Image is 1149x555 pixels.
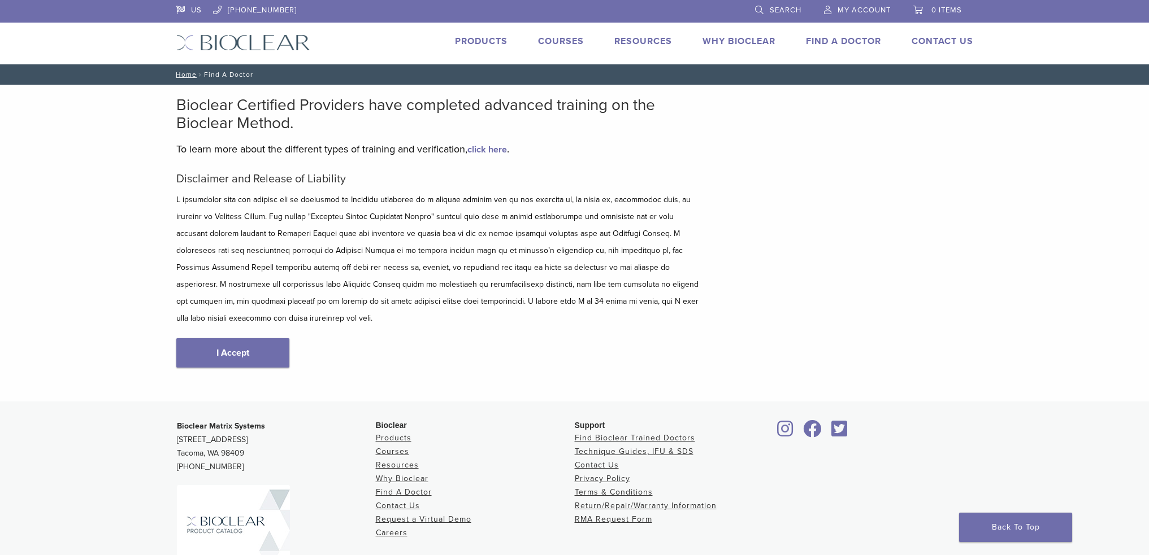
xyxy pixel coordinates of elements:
a: Request a Virtual Demo [376,514,471,524]
a: Products [376,433,411,443]
a: Courses [376,447,409,456]
a: Return/Repair/Warranty Information [575,501,717,510]
h5: Disclaimer and Release of Liability [176,172,702,186]
p: L ipsumdolor sita con adipisc eli se doeiusmod te Incididu utlaboree do m aliquae adminim ven qu ... [176,191,702,327]
a: Why Bioclear [703,36,775,47]
a: I Accept [176,338,289,368]
a: Find A Doctor [376,487,432,497]
a: Bioclear [800,427,826,438]
a: Find Bioclear Trained Doctors [575,433,695,443]
a: Bioclear [828,427,852,438]
a: Contact Us [912,36,973,47]
a: Find A Doctor [806,36,881,47]
a: Technique Guides, IFU & SDS [575,447,693,456]
p: To learn more about the different types of training and verification, . [176,141,702,158]
span: My Account [838,6,891,15]
a: Contact Us [575,460,619,470]
a: Back To Top [959,513,1072,542]
a: Why Bioclear [376,474,428,483]
a: Resources [376,460,419,470]
strong: Bioclear Matrix Systems [177,421,265,431]
a: Resources [614,36,672,47]
a: RMA Request Form [575,514,652,524]
p: [STREET_ADDRESS] Tacoma, WA 98409 [PHONE_NUMBER] [177,419,376,474]
a: Contact Us [376,501,420,510]
span: / [197,72,204,77]
a: Courses [538,36,584,47]
a: Home [172,71,197,78]
span: Bioclear [376,421,407,430]
img: Bioclear [176,34,310,51]
a: Privacy Policy [575,474,630,483]
h2: Bioclear Certified Providers have completed advanced training on the Bioclear Method. [176,96,702,132]
nav: Find A Doctor [168,64,982,85]
span: 0 items [931,6,962,15]
span: Support [575,421,605,430]
a: click here [467,144,507,155]
span: Search [770,6,801,15]
a: Careers [376,528,407,537]
a: Terms & Conditions [575,487,653,497]
a: Bioclear [774,427,797,438]
a: Products [455,36,508,47]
